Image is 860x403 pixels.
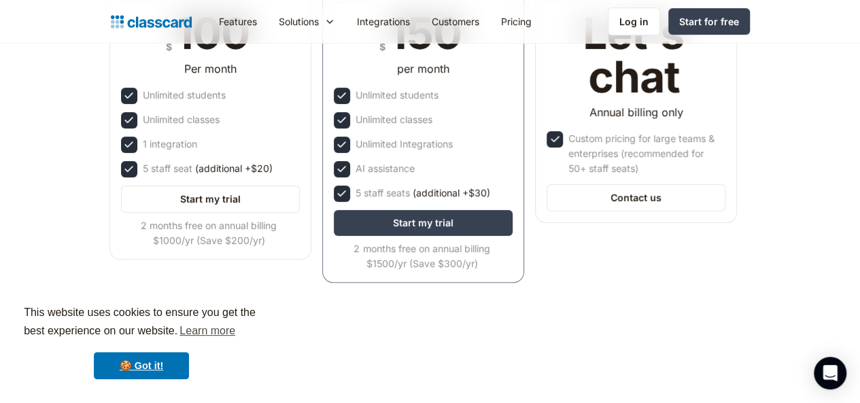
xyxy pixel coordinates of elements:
[421,6,490,37] a: Customers
[490,6,543,37] a: Pricing
[356,88,438,103] div: Unlimited students
[94,352,189,379] a: dismiss cookie message
[143,161,273,176] div: 5 staff seat
[177,321,237,341] a: learn more about cookies
[208,6,268,37] a: Features
[814,357,846,389] div: Open Intercom Messenger
[121,186,300,213] a: Start my trial
[397,60,449,77] div: per month
[175,12,250,55] div: 100
[334,241,510,271] div: 2 months free on annual billing $1500/yr (Save $300/yr)
[679,14,739,29] div: Start for free
[346,6,421,37] a: Integrations
[356,137,453,152] div: Unlimited Integrations
[413,186,490,200] span: (additional +$30)
[166,38,172,55] div: $
[356,186,490,200] div: 5 staff seats
[619,14,649,29] div: Log in
[111,12,192,31] a: Logo
[608,7,660,35] a: Log in
[568,131,723,176] div: Custom pricing for large teams & enterprises (recommended for 50+ staff seats)
[356,161,415,176] div: AI assistance
[143,112,220,127] div: Unlimited classes
[268,6,346,37] div: Solutions
[11,292,272,392] div: cookieconsent
[24,304,259,341] span: This website uses cookies to ensure you get the best experience on our website.
[279,14,319,29] div: Solutions
[121,218,297,248] div: 2 months free on annual billing $1000/yr (Save $200/yr)
[143,88,226,103] div: Unlimited students
[388,12,461,55] div: 150
[195,161,273,176] span: (additional +$20)
[143,137,197,152] div: 1 integration
[379,38,385,55] div: $
[589,104,683,120] div: Annual billing only
[184,60,237,77] div: Per month
[668,8,750,35] a: Start for free
[547,184,725,211] a: Contact us
[334,210,513,236] a: Start my trial
[356,112,432,127] div: Unlimited classes
[547,12,720,99] div: Let's chat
